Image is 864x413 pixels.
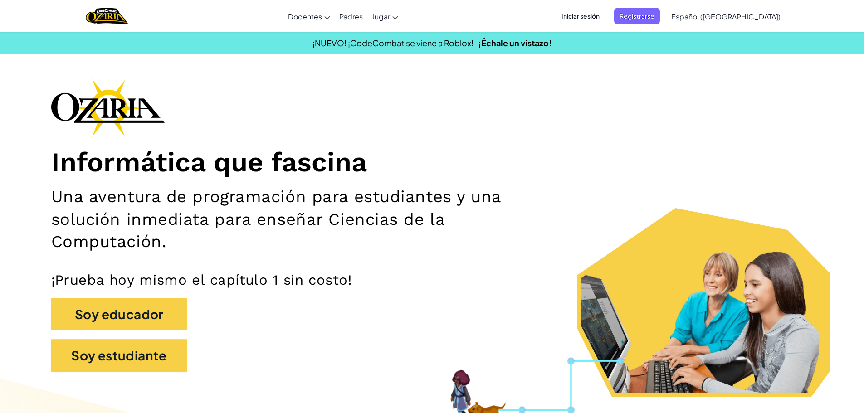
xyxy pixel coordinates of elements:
[367,4,403,29] a: Jugar
[478,38,552,48] a: ¡Échale un vistazo!
[51,339,187,372] button: Soy estudiante
[51,79,165,137] img: Ozaria branding logo
[556,8,605,24] button: Iniciar sesión
[86,7,128,25] img: Home
[671,12,781,21] span: Español ([GEOGRAPHIC_DATA])
[51,185,562,253] h2: Una aventura de programación para estudiantes y una solución inmediata para enseñar Ciencias de l...
[283,4,335,29] a: Docentes
[86,7,128,25] a: Ozaria by CodeCombat logo
[335,4,367,29] a: Padres
[288,12,322,21] span: Docentes
[667,4,785,29] a: Español ([GEOGRAPHIC_DATA])
[372,12,390,21] span: Jugar
[51,298,187,330] button: Soy educador
[51,271,813,289] p: ¡Prueba hoy mismo el capítulo 1 sin costo!
[614,8,660,24] button: Registrarse
[312,38,473,48] span: ¡NUEVO! ¡CodeCombat se viene a Roblox!
[51,146,813,179] h1: Informática que fascina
